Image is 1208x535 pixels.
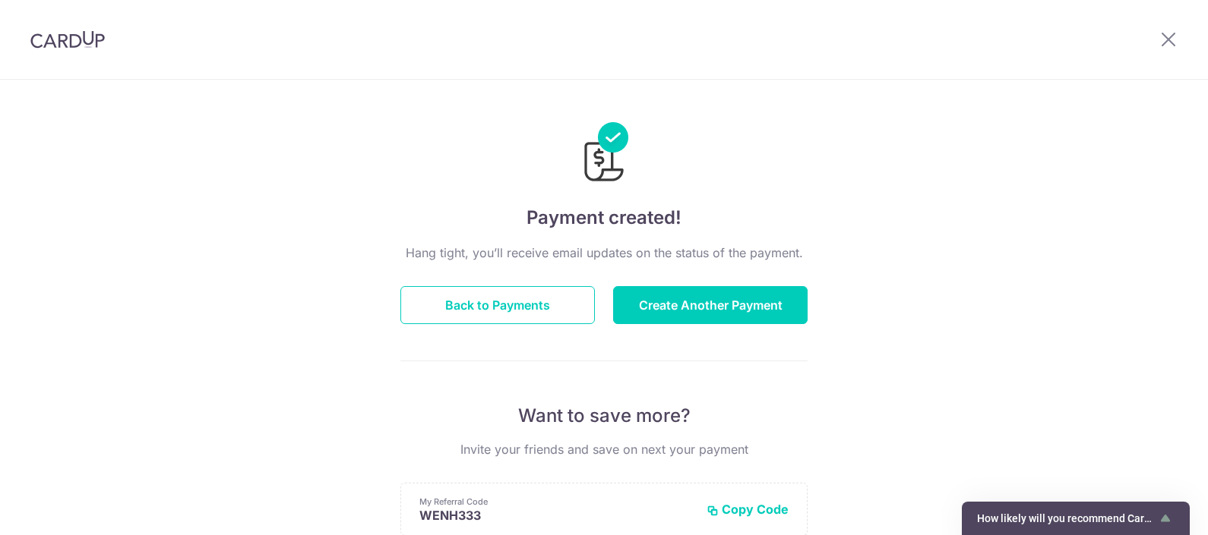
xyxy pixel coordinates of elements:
[977,509,1175,527] button: Show survey - How likely will you recommend CardUp to a friend?
[977,512,1156,524] span: How likely will you recommend CardUp to a friend?
[400,440,808,458] p: Invite your friends and save on next your payment
[707,502,789,517] button: Copy Code
[419,496,694,508] p: My Referral Code
[400,244,808,262] p: Hang tight, you’ll receive email updates on the status of the payment.
[580,122,628,186] img: Payments
[613,286,808,324] button: Create Another Payment
[400,204,808,231] h4: Payment created!
[30,30,105,49] img: CardUp
[419,508,694,523] p: WENH333
[400,286,595,324] button: Back to Payments
[400,404,808,428] p: Want to save more?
